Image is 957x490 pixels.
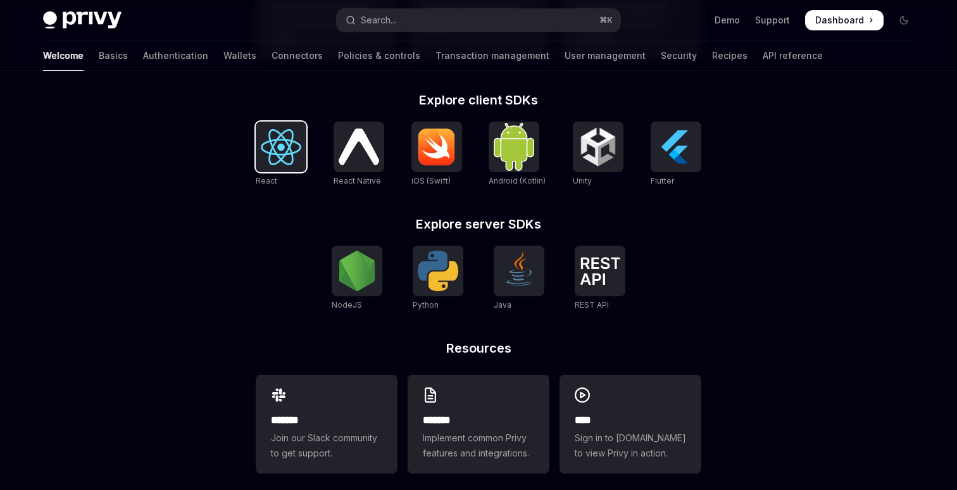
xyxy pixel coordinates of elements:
img: React Native [339,129,379,165]
a: NodeJSNodeJS [332,246,382,311]
img: REST API [580,257,620,285]
span: REST API [575,300,609,310]
a: Authentication [143,41,208,71]
a: Dashboard [805,10,884,30]
a: JavaJava [494,246,544,311]
img: iOS (Swift) [416,128,457,166]
span: Sign in to [DOMAIN_NAME] to view Privy in action. [575,430,686,461]
a: ReactReact [256,122,306,187]
span: ⌘ K [599,15,613,25]
a: React NativeReact Native [334,122,384,187]
button: Toggle dark mode [894,10,914,30]
a: PythonPython [413,246,463,311]
span: React [256,176,277,185]
a: Policies & controls [338,41,420,71]
span: Flutter [651,176,674,185]
a: Demo [715,14,740,27]
span: Android (Kotlin) [489,176,546,185]
span: Join our Slack community to get support. [271,430,382,461]
span: Unity [573,176,592,185]
a: Security [661,41,697,71]
a: **** **Join our Slack community to get support. [256,375,397,474]
span: Java [494,300,511,310]
span: Python [413,300,439,310]
span: React Native [334,176,381,185]
img: dark logo [43,11,122,29]
a: Wallets [223,41,256,71]
img: Android (Kotlin) [494,123,534,170]
a: Connectors [272,41,323,71]
span: Dashboard [815,14,864,27]
a: Transaction management [435,41,549,71]
a: REST APIREST API [575,246,625,311]
a: User management [565,41,646,71]
span: NodeJS [332,300,362,310]
span: iOS (Swift) [411,176,451,185]
span: Implement common Privy features and integrations. [423,430,534,461]
div: Search... [361,13,396,28]
a: Recipes [712,41,747,71]
a: Welcome [43,41,84,71]
img: Java [499,251,539,291]
img: React [261,129,301,165]
h2: Explore server SDKs [256,218,701,230]
a: Support [755,14,790,27]
a: Basics [99,41,128,71]
a: API reference [763,41,823,71]
img: Flutter [656,127,696,167]
a: Android (Kotlin)Android (Kotlin) [489,122,546,187]
img: NodeJS [337,251,377,291]
button: Open search [337,9,620,32]
a: iOS (Swift)iOS (Swift) [411,122,462,187]
a: ****Sign in to [DOMAIN_NAME] to view Privy in action. [560,375,701,474]
a: **** **Implement common Privy features and integrations. [408,375,549,474]
a: UnityUnity [573,122,623,187]
h2: Explore client SDKs [256,94,701,106]
img: Python [418,251,458,291]
h2: Resources [256,342,701,355]
a: FlutterFlutter [651,122,701,187]
img: Unity [578,127,618,167]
